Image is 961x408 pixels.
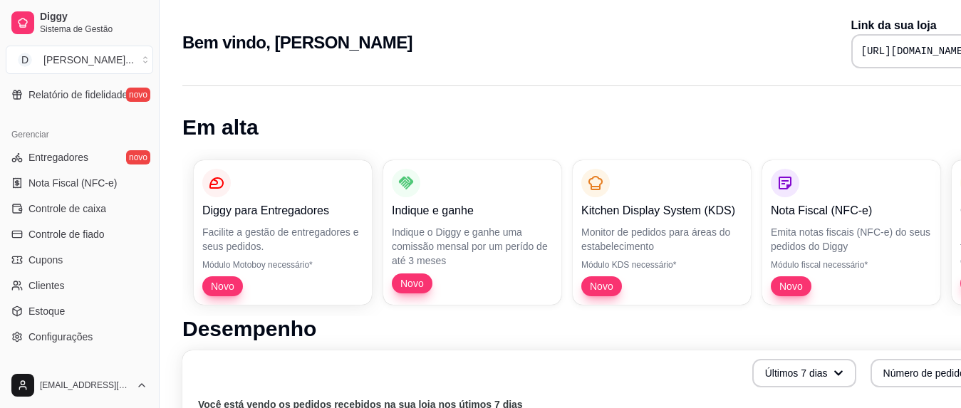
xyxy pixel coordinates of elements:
[392,225,553,268] p: Indique o Diggy e ganhe uma comissão mensal por um perído de até 3 meses
[392,202,553,219] p: Indique e ganhe
[6,223,153,246] a: Controle de fiado
[581,259,742,271] p: Módulo KDS necessário*
[6,368,153,402] button: [EMAIL_ADDRESS][DOMAIN_NAME]
[581,225,742,253] p: Monitor de pedidos para áreas do estabelecimento
[6,6,153,40] a: DiggySistema de Gestão
[202,259,363,271] p: Módulo Motoboy necessário*
[771,225,932,253] p: Emita notas fiscais (NFC-e) do seus pedidos do Diggy
[581,202,742,219] p: Kitchen Display System (KDS)
[383,160,561,305] button: Indique e ganheIndique o Diggy e ganhe uma comissão mensal por um perído de até 3 mesesNovo
[6,197,153,220] a: Controle de caixa
[182,31,412,54] h2: Bem vindo, [PERSON_NAME]
[774,279,809,293] span: Novo
[6,83,153,106] a: Relatório de fidelidadenovo
[6,325,153,348] a: Configurações
[6,274,153,297] a: Clientes
[43,53,134,67] div: [PERSON_NAME] ...
[6,146,153,169] a: Entregadoresnovo
[28,150,88,164] span: Entregadores
[573,160,751,305] button: Kitchen Display System (KDS)Monitor de pedidos para áreas do estabelecimentoMódulo KDS necessário...
[40,380,130,391] span: [EMAIL_ADDRESS][DOMAIN_NAME]
[6,300,153,323] a: Estoque
[6,46,153,74] button: Select a team
[771,259,932,271] p: Módulo fiscal necessário*
[752,359,856,387] button: Últimos 7 dias
[202,225,363,253] p: Facilite a gestão de entregadores e seus pedidos.
[762,160,940,305] button: Nota Fiscal (NFC-e)Emita notas fiscais (NFC-e) do seus pedidos do DiggyMódulo fiscal necessário*Novo
[28,227,105,241] span: Controle de fiado
[6,123,153,146] div: Gerenciar
[6,172,153,194] a: Nota Fiscal (NFC-e)
[28,253,63,267] span: Cupons
[6,249,153,271] a: Cupons
[28,176,117,190] span: Nota Fiscal (NFC-e)
[40,23,147,35] span: Sistema de Gestão
[28,278,65,293] span: Clientes
[28,304,65,318] span: Estoque
[28,330,93,344] span: Configurações
[771,202,932,219] p: Nota Fiscal (NFC-e)
[28,88,128,102] span: Relatório de fidelidade
[205,279,240,293] span: Novo
[28,202,106,216] span: Controle de caixa
[202,202,363,219] p: Diggy para Entregadores
[194,160,372,305] button: Diggy para EntregadoresFacilite a gestão de entregadores e seus pedidos.Módulo Motoboy necessário...
[18,53,32,67] span: D
[395,276,430,291] span: Novo
[584,279,619,293] span: Novo
[40,11,147,23] span: Diggy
